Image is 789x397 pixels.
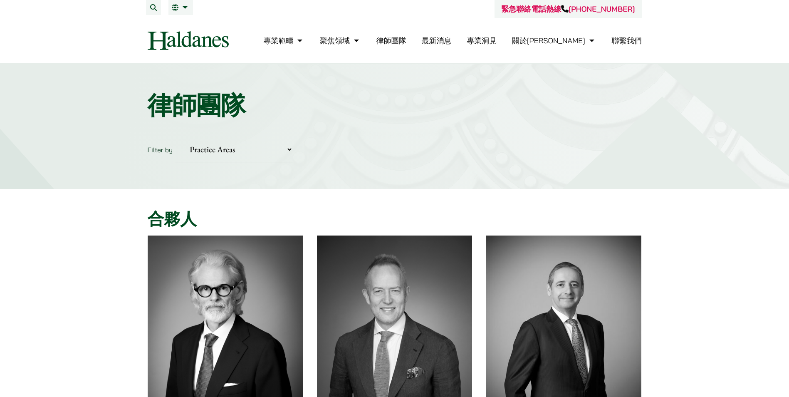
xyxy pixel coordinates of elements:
a: 關於何敦 [512,36,596,45]
h2: 合夥人 [148,209,642,229]
a: 專業洞見 [467,36,497,45]
a: 聯繫我們 [612,36,642,45]
img: Logo of Haldanes [148,31,229,50]
a: 繁 [172,4,190,11]
a: 聚焦領域 [320,36,361,45]
h1: 律師團隊 [148,90,642,120]
a: 緊急聯絡電話熱線[PHONE_NUMBER] [501,4,635,14]
label: Filter by [148,146,173,154]
a: 專業範疇 [263,36,304,45]
a: 最新消息 [421,36,451,45]
a: 律師團隊 [376,36,406,45]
